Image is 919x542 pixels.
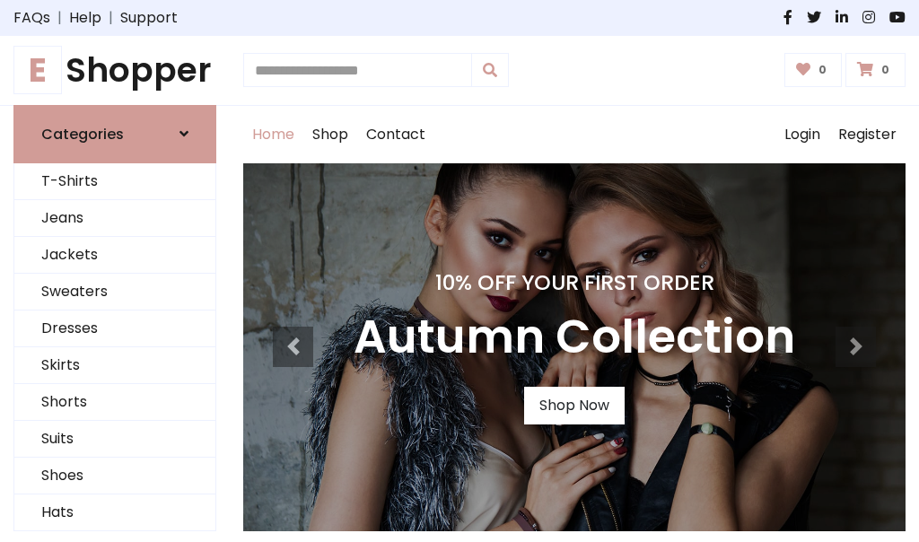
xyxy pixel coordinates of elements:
[120,7,178,29] a: Support
[14,421,215,458] a: Suits
[829,106,906,163] a: Register
[14,347,215,384] a: Skirts
[14,274,215,310] a: Sweaters
[784,53,843,87] a: 0
[877,62,894,78] span: 0
[524,387,625,424] a: Shop Now
[14,310,215,347] a: Dresses
[14,384,215,421] a: Shorts
[13,46,62,94] span: E
[354,270,795,295] h4: 10% Off Your First Order
[14,200,215,237] a: Jeans
[14,494,215,531] a: Hats
[354,310,795,365] h3: Autumn Collection
[13,7,50,29] a: FAQs
[69,7,101,29] a: Help
[243,106,303,163] a: Home
[13,105,216,163] a: Categories
[357,106,434,163] a: Contact
[303,106,357,163] a: Shop
[13,50,216,91] h1: Shopper
[50,7,69,29] span: |
[101,7,120,29] span: |
[13,50,216,91] a: EShopper
[14,163,215,200] a: T-Shirts
[845,53,906,87] a: 0
[14,237,215,274] a: Jackets
[14,458,215,494] a: Shoes
[41,126,124,143] h6: Categories
[775,106,829,163] a: Login
[814,62,831,78] span: 0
